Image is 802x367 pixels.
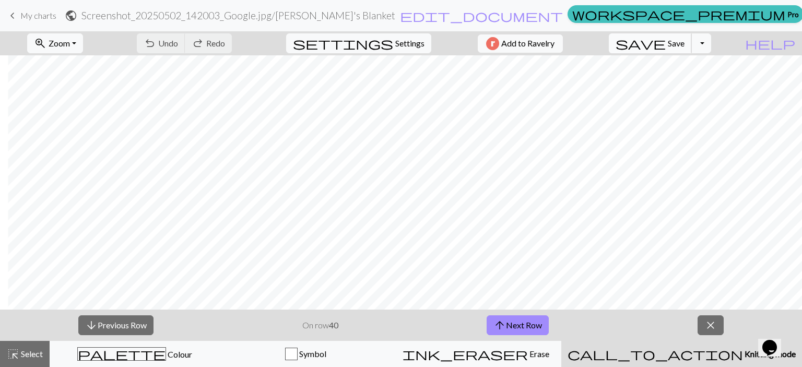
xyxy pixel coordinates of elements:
button: Symbol [220,341,391,367]
button: Knitting mode [561,341,802,367]
span: arrow_downward [85,318,98,333]
span: Erase [528,349,549,359]
span: workspace_premium [572,7,785,21]
span: keyboard_arrow_left [6,8,19,23]
iframe: chat widget [758,325,792,357]
span: arrow_upward [493,318,506,333]
span: Select [19,349,43,359]
button: Erase [391,341,561,367]
span: help [745,36,795,51]
span: Knitting mode [743,349,796,359]
button: Zoom [27,33,83,53]
span: Save [668,38,685,48]
h2: Screenshot_20250502_142003_Google.jpg / [PERSON_NAME]'s Blanket [81,9,395,21]
i: Settings [293,37,393,50]
button: Previous Row [78,315,154,335]
span: zoom_in [34,36,46,51]
span: save [616,36,666,51]
strong: 40 [329,320,338,330]
span: settings [293,36,393,51]
span: Zoom [49,38,70,48]
p: On row [302,319,338,332]
span: Symbol [298,349,326,359]
span: close [704,318,717,333]
span: call_to_action [568,347,743,361]
span: My charts [20,10,56,20]
span: public [65,8,77,23]
img: Ravelry [486,37,499,50]
span: Add to Ravelry [501,37,555,50]
button: Next Row [487,315,549,335]
span: ink_eraser [403,347,528,361]
button: SettingsSettings [286,33,431,53]
a: My charts [6,7,56,25]
span: edit_document [400,8,563,23]
button: Colour [50,341,220,367]
button: Save [609,33,692,53]
span: highlight_alt [7,347,19,361]
span: Colour [166,349,192,359]
button: Add to Ravelry [478,34,563,53]
span: Settings [395,37,424,50]
span: palette [78,347,166,361]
